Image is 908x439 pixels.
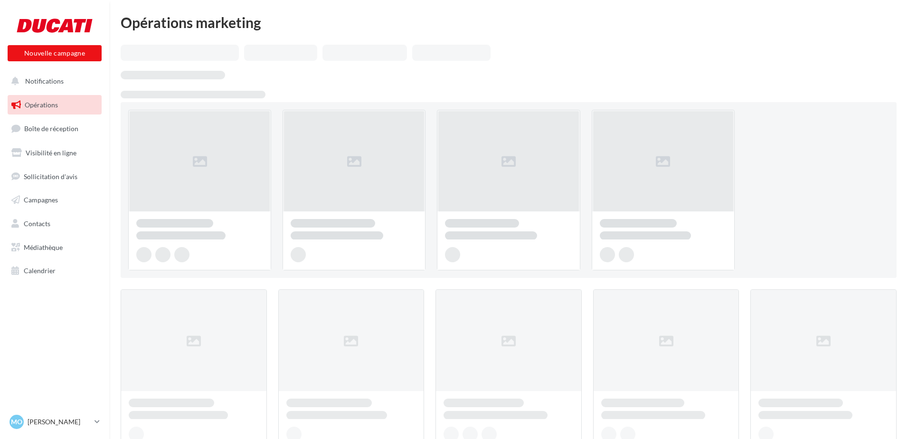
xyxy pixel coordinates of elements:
span: Notifications [25,77,64,85]
button: Notifications [6,71,100,91]
a: Campagnes [6,190,104,210]
span: Opérations [25,101,58,109]
a: Mo [PERSON_NAME] [8,413,102,431]
span: Mo [11,417,22,427]
p: [PERSON_NAME] [28,417,91,427]
a: Opérations [6,95,104,115]
a: Boîte de réception [6,118,104,139]
div: Opérations marketing [121,15,897,29]
a: Calendrier [6,261,104,281]
span: Médiathèque [24,243,63,251]
span: Sollicitation d'avis [24,172,77,180]
a: Médiathèque [6,238,104,258]
span: Calendrier [24,267,56,275]
span: Campagnes [24,196,58,204]
a: Contacts [6,214,104,234]
span: Boîte de réception [24,124,78,133]
a: Visibilité en ligne [6,143,104,163]
span: Contacts [24,219,50,228]
a: Sollicitation d'avis [6,167,104,187]
span: Visibilité en ligne [26,149,76,157]
button: Nouvelle campagne [8,45,102,61]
